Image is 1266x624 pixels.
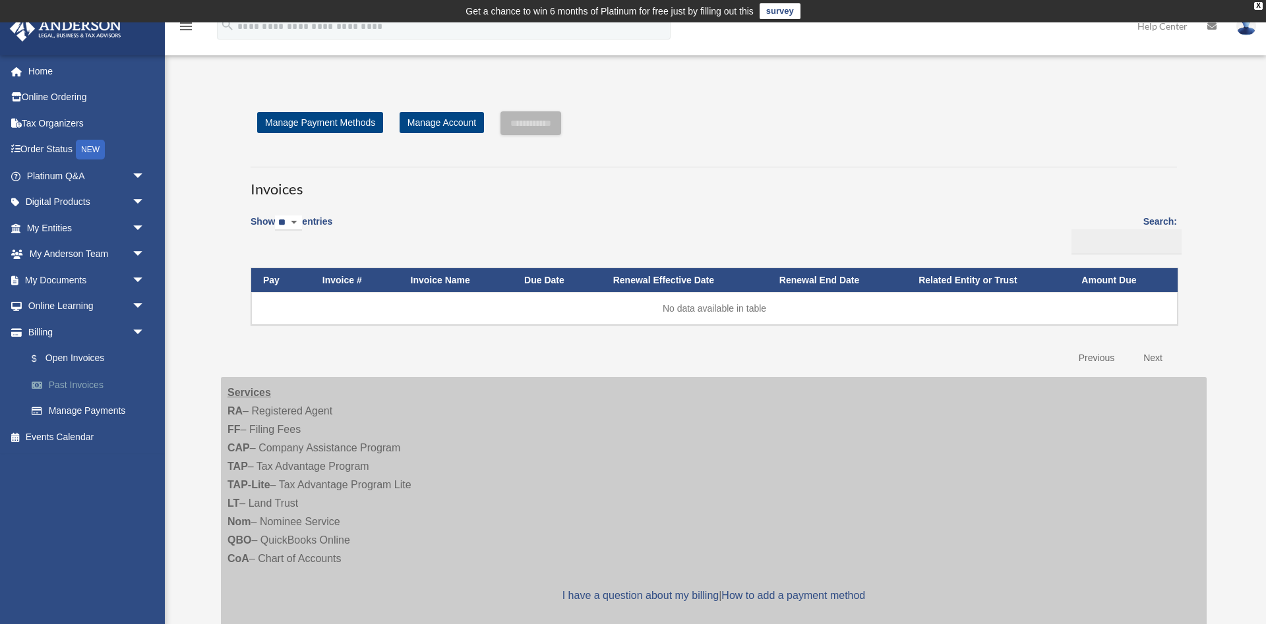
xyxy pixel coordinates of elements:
th: Due Date: activate to sort column ascending [512,268,601,293]
span: arrow_drop_down [132,319,158,346]
a: My Entitiesarrow_drop_down [9,215,165,241]
i: menu [178,18,194,34]
a: Home [9,58,165,84]
a: Events Calendar [9,424,165,450]
strong: CAP [227,442,250,453]
label: Show entries [251,213,332,244]
a: I have a question about my billing [562,590,719,601]
input: Search: [1071,229,1182,254]
img: Anderson Advisors Platinum Portal [6,16,125,42]
strong: CoA [227,553,249,564]
a: My Anderson Teamarrow_drop_down [9,241,165,268]
a: Digital Productsarrow_drop_down [9,189,165,215]
span: arrow_drop_down [132,163,158,190]
td: No data available in table [251,292,1178,325]
a: Online Ordering [9,84,165,111]
th: Pay: activate to sort column descending [251,268,311,293]
strong: Nom [227,516,251,527]
strong: QBO [227,534,251,546]
th: Amount Due: activate to sort column ascending [1070,268,1178,293]
th: Related Entity or Trust: activate to sort column ascending [907,268,1070,293]
strong: FF [227,424,241,435]
a: Online Learningarrow_drop_down [9,293,165,320]
a: Order StatusNEW [9,136,165,163]
strong: TAP-Lite [227,479,270,490]
i: search [220,18,235,32]
span: $ [39,351,45,367]
span: arrow_drop_down [132,215,158,242]
select: Showentries [275,215,302,231]
strong: RA [227,405,243,416]
a: Next [1133,345,1172,372]
div: close [1254,2,1263,10]
a: How to add a payment method [721,590,865,601]
img: User Pic [1236,16,1256,36]
strong: LT [227,497,239,509]
span: arrow_drop_down [132,267,158,294]
th: Invoice Name: activate to sort column ascending [399,268,513,293]
h3: Invoices [251,167,1177,200]
a: Manage Payment Methods [257,112,383,133]
a: My Documentsarrow_drop_down [9,267,165,293]
a: Past Invoices [18,372,165,398]
strong: Services [227,387,271,398]
strong: TAP [227,461,248,472]
p: | [227,586,1200,605]
a: menu [178,23,194,34]
th: Invoice #: activate to sort column ascending [311,268,399,293]
div: NEW [76,140,105,159]
span: arrow_drop_down [132,241,158,268]
span: arrow_drop_down [132,293,158,320]
a: Manage Account [400,112,484,133]
a: survey [760,3,800,19]
a: Tax Organizers [9,110,165,136]
div: Get a chance to win 6 months of Platinum for free just by filling out this [466,3,754,19]
a: Platinum Q&Aarrow_drop_down [9,163,165,189]
a: Manage Payments [18,398,165,424]
label: Search: [1067,213,1177,254]
span: arrow_drop_down [132,189,158,216]
th: Renewal Effective Date: activate to sort column ascending [601,268,768,293]
a: Previous [1069,345,1124,372]
a: $Open Invoices [18,345,158,372]
a: Billingarrow_drop_down [9,319,165,345]
th: Renewal End Date: activate to sort column ascending [768,268,907,293]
